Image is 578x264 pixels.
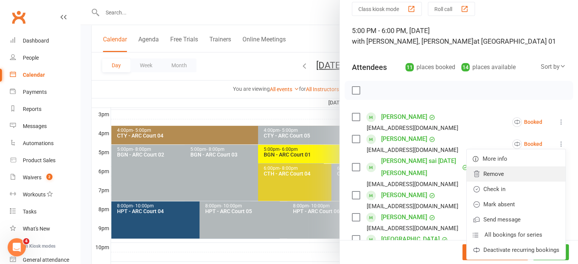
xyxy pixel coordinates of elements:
div: places available [461,62,516,73]
div: 5:00 PM - 6:00 PM, [DATE] [352,25,566,47]
a: Deactivate recurring bookings [467,242,565,258]
div: General attendance [23,257,69,263]
div: Dashboard [23,38,49,44]
div: Payments [23,89,47,95]
a: Remove [467,166,565,182]
a: Reports [10,101,80,118]
a: Messages [10,118,80,135]
a: [PERSON_NAME] sai [DATE][PERSON_NAME] [381,155,460,179]
div: Messages [23,123,47,129]
a: Tasks [10,203,80,220]
span: at [GEOGRAPHIC_DATA] 01 [473,37,556,45]
div: [EMAIL_ADDRESS][DOMAIN_NAME] [367,145,458,155]
a: Workouts [10,186,80,203]
a: [PERSON_NAME] [381,133,427,145]
div: [EMAIL_ADDRESS][DOMAIN_NAME] [367,123,458,133]
div: Booked [512,139,542,149]
a: [PERSON_NAME] [381,211,427,223]
div: [EMAIL_ADDRESS][DOMAIN_NAME] [367,223,458,233]
div: Tasks [23,209,36,215]
iframe: Intercom live chat [8,238,26,256]
div: People [23,55,39,61]
a: [GEOGRAPHIC_DATA] [381,233,440,245]
a: Clubworx [9,8,28,27]
span: with [PERSON_NAME], [PERSON_NAME] [352,37,473,45]
a: Send message [467,212,565,227]
div: places booked [405,62,455,73]
span: All bookings for series [485,230,542,239]
a: Payments [10,84,80,101]
div: Automations [23,140,54,146]
a: All bookings for series [467,227,565,242]
span: More info [483,154,507,163]
a: [PERSON_NAME] [381,111,427,123]
a: More info [467,151,565,166]
a: Mark absent [467,197,565,212]
a: Automations [10,135,80,152]
div: [EMAIL_ADDRESS][DOMAIN_NAME] [367,179,458,189]
div: What's New [23,226,50,232]
button: Bulk add attendees [462,244,528,260]
button: Class kiosk mode [352,2,422,16]
a: Calendar [10,66,80,84]
button: Roll call [428,2,475,16]
a: [PERSON_NAME] [381,189,427,201]
a: What's New [10,220,80,237]
div: 14 [461,63,470,71]
a: Waivers 2 [10,169,80,186]
a: Dashboard [10,32,80,49]
a: People [10,49,80,66]
div: Attendees [352,62,387,73]
div: 11 [405,63,414,71]
div: Workouts [23,191,46,198]
div: Product Sales [23,157,55,163]
div: Calendar [23,72,45,78]
div: [EMAIL_ADDRESS][DOMAIN_NAME] [367,201,458,211]
div: Booked [512,117,542,127]
a: Product Sales [10,152,80,169]
div: Waivers [23,174,41,180]
div: Sort by [541,62,566,72]
span: 2 [46,174,52,180]
div: Reports [23,106,41,112]
span: 4 [23,238,29,244]
a: Check in [467,182,565,197]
